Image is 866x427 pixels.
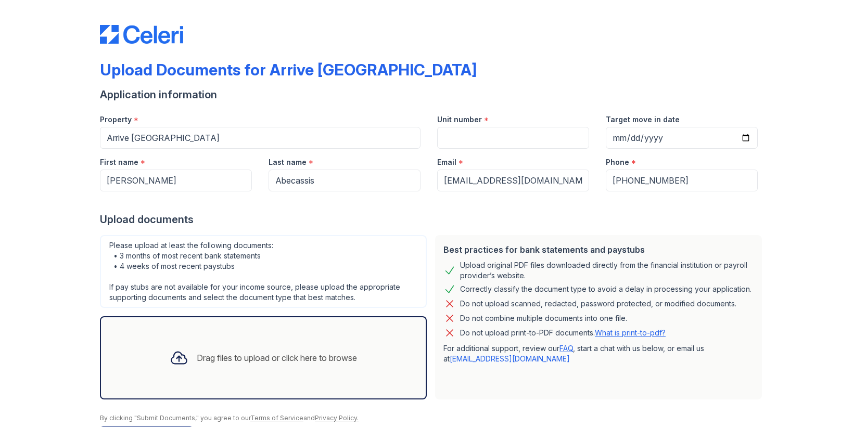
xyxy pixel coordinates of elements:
label: First name [100,157,138,167]
img: CE_Logo_Blue-a8612792a0a2168367f1c8372b55b34899dd931a85d93a1a3d3e32e68fde9ad4.png [100,25,183,44]
div: Upload original PDF files downloaded directly from the financial institution or payroll provider’... [460,260,754,281]
a: FAQ [559,344,573,353]
label: Property [100,114,132,125]
div: Do not combine multiple documents into one file. [460,312,627,325]
div: Best practices for bank statements and paystubs [443,243,754,256]
label: Last name [269,157,307,167]
label: Unit number [437,114,482,125]
div: Upload documents [100,212,766,227]
a: What is print-to-pdf? [595,328,666,337]
div: Upload Documents for Arrive [GEOGRAPHIC_DATA] [100,60,477,79]
div: Please upload at least the following documents: • 3 months of most recent bank statements • 4 wee... [100,235,427,308]
p: For additional support, review our , start a chat with us below, or email us at [443,343,754,364]
div: Drag files to upload or click here to browse [197,352,357,364]
label: Email [437,157,456,167]
label: Phone [606,157,629,167]
div: Do not upload scanned, redacted, password protected, or modified documents. [460,297,736,310]
a: Privacy Policy. [315,414,359,422]
a: [EMAIL_ADDRESS][DOMAIN_NAME] [450,354,570,363]
div: Correctly classify the document type to avoid a delay in processing your application. [460,283,752,295]
label: Target move in date [606,114,680,125]
div: By clicking "Submit Documents," you agree to our and [100,414,766,422]
a: Terms of Service [250,414,303,422]
p: Do not upload print-to-PDF documents. [460,328,666,338]
div: Application information [100,87,766,102]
